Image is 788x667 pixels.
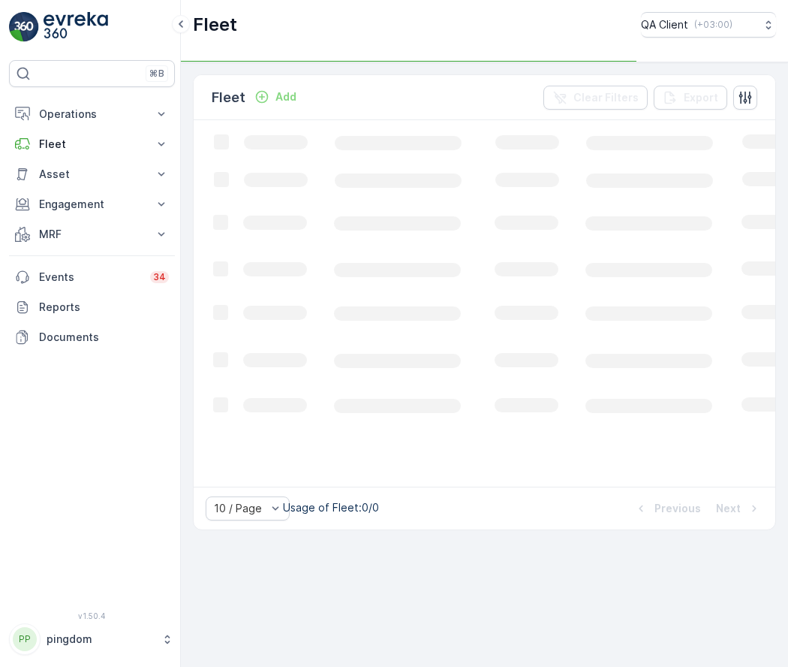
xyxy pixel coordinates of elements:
[9,189,175,219] button: Engagement
[39,270,141,285] p: Events
[193,13,237,37] p: Fleet
[44,12,108,42] img: logo_light-DOdMpM7g.png
[39,167,145,182] p: Asset
[632,499,702,518] button: Previous
[9,99,175,129] button: Operations
[153,271,166,283] p: 34
[9,129,175,159] button: Fleet
[39,107,145,122] p: Operations
[9,322,175,352] a: Documents
[9,12,39,42] img: logo
[9,623,175,655] button: PPpingdom
[543,86,648,110] button: Clear Filters
[9,262,175,292] a: Events34
[716,501,741,516] p: Next
[9,611,175,620] span: v 1.50.4
[39,227,145,242] p: MRF
[39,330,169,345] p: Documents
[641,12,776,38] button: QA Client(+03:00)
[573,90,639,105] p: Clear Filters
[39,300,169,315] p: Reports
[275,89,296,104] p: Add
[149,68,164,80] p: ⌘B
[39,197,145,212] p: Engagement
[13,627,37,651] div: PP
[694,19,732,31] p: ( +03:00 )
[654,86,727,110] button: Export
[654,501,701,516] p: Previous
[283,500,379,515] p: Usage of Fleet : 0/0
[714,499,763,518] button: Next
[39,137,145,152] p: Fleet
[248,88,302,106] button: Add
[9,159,175,189] button: Asset
[641,17,688,32] p: QA Client
[9,292,175,322] a: Reports
[47,632,154,647] p: pingdom
[684,90,718,105] p: Export
[212,87,245,108] p: Fleet
[9,219,175,249] button: MRF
